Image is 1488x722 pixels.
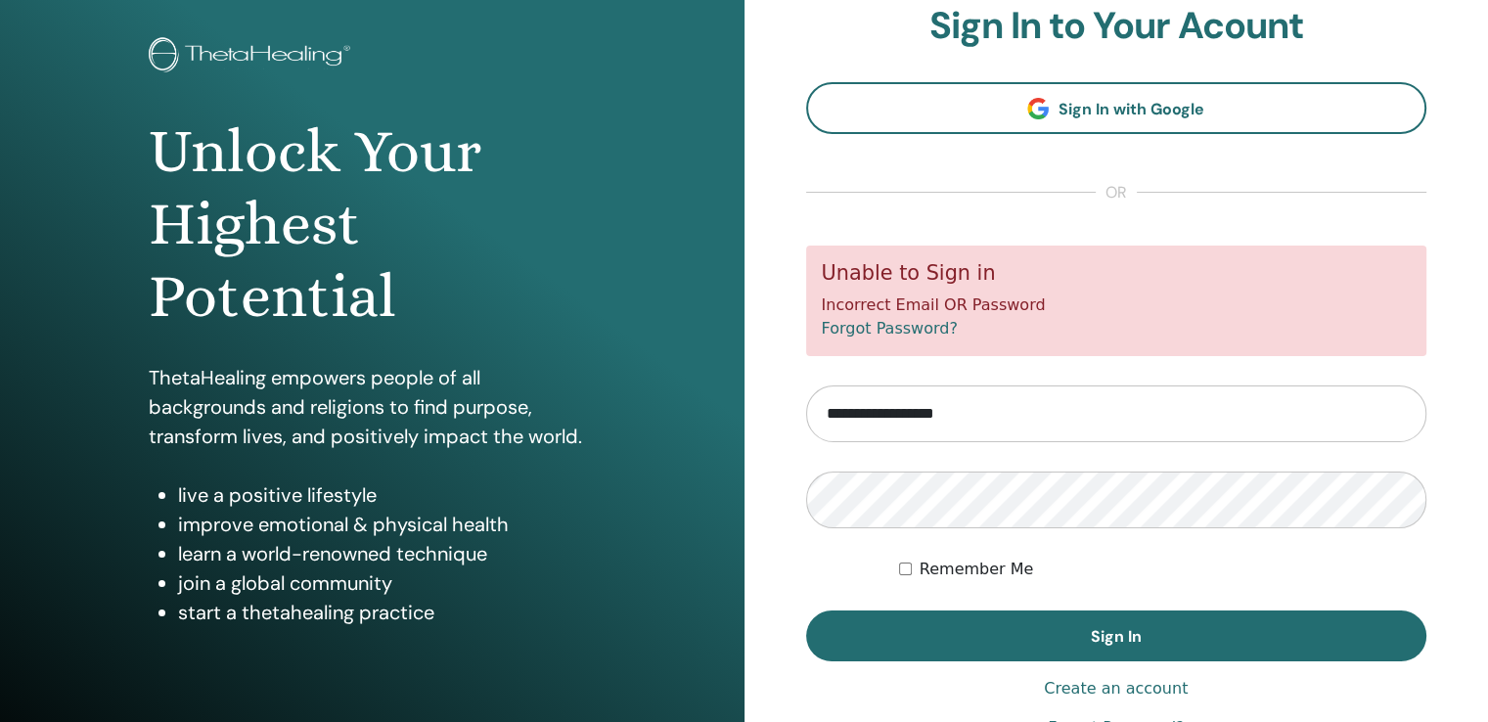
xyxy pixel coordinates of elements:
[822,261,1412,286] h5: Unable to Sign in
[806,4,1427,49] h2: Sign In to Your Acount
[178,598,596,627] li: start a thetahealing practice
[822,319,958,338] a: Forgot Password?
[806,246,1427,356] div: Incorrect Email OR Password
[1044,677,1188,700] a: Create an account
[178,568,596,598] li: join a global community
[149,363,596,451] p: ThetaHealing empowers people of all backgrounds and religions to find purpose, transform lives, a...
[1096,181,1137,204] span: or
[149,115,596,334] h1: Unlock Your Highest Potential
[920,558,1034,581] label: Remember Me
[178,539,596,568] li: learn a world-renowned technique
[178,510,596,539] li: improve emotional & physical health
[806,610,1427,661] button: Sign In
[899,558,1426,581] div: Keep me authenticated indefinitely or until I manually logout
[806,82,1427,134] a: Sign In with Google
[178,480,596,510] li: live a positive lifestyle
[1059,99,1204,119] span: Sign In with Google
[1091,626,1142,647] span: Sign In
